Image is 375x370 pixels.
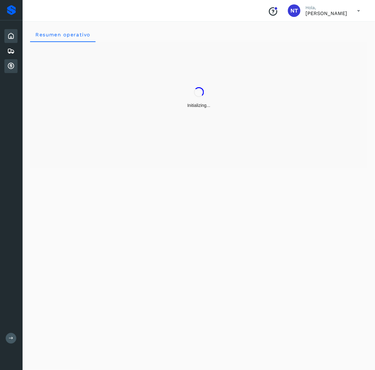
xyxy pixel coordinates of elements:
div: Embarques [4,44,18,58]
span: Resumen operativo [35,32,91,38]
div: Inicio [4,29,18,43]
p: Norberto Tula Tepo [305,10,347,16]
div: Cuentas por cobrar [4,59,18,73]
p: Hola, [305,5,347,10]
